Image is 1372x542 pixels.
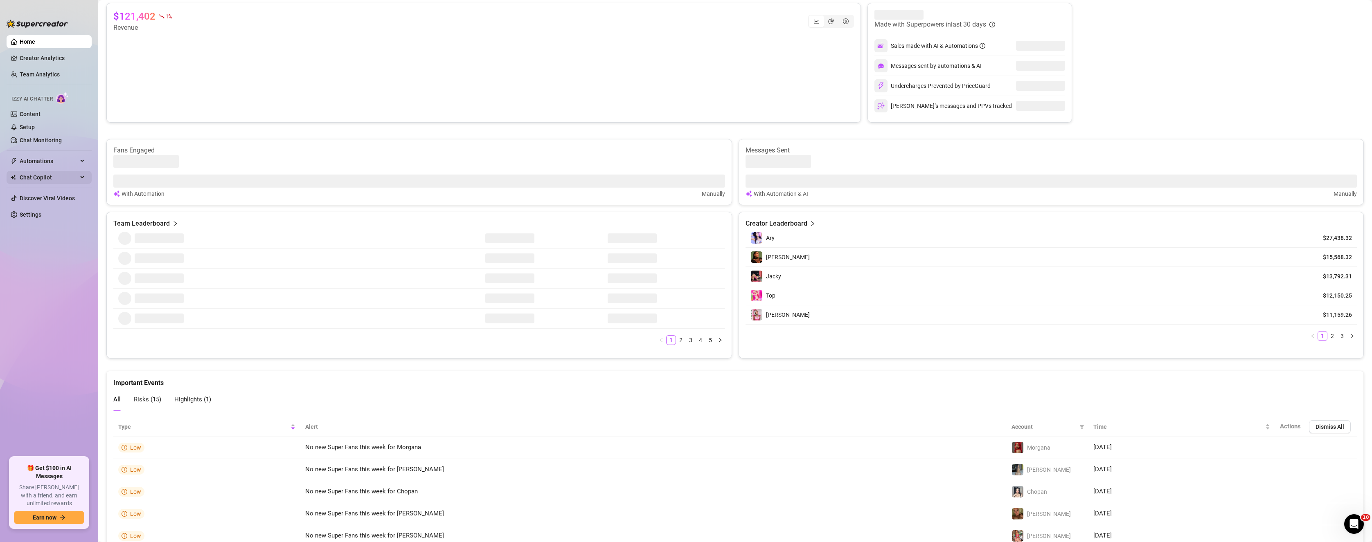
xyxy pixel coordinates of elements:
[130,511,141,517] span: Low
[766,235,775,241] span: Ary
[746,146,1357,155] article: Messages Sent
[130,444,141,451] span: Low
[1334,189,1357,198] article: Manually
[696,335,705,345] li: 4
[122,445,127,450] span: info-circle
[1079,424,1084,429] span: filter
[696,336,705,345] a: 4
[20,195,75,202] a: Discover Viral Videos
[766,273,781,280] span: Jacky
[874,99,1012,112] div: [PERSON_NAME]’s messages and PPVs tracked
[843,18,849,24] span: dollar-circle
[11,158,17,164] span: thunderbolt
[1027,533,1071,539] span: [PERSON_NAME]
[874,20,986,29] article: Made with Superpowers in last 30 days
[20,71,60,78] a: Team Analytics
[159,13,164,19] span: fall
[1318,331,1327,341] li: 1
[1308,331,1318,341] li: Previous Page
[989,22,995,27] span: info-circle
[686,335,696,345] li: 3
[666,335,676,345] li: 1
[122,467,127,473] span: info-circle
[1315,253,1352,261] article: $15,568.32
[667,336,676,345] a: 1
[980,43,985,49] span: info-circle
[751,232,762,244] img: Ary
[686,336,695,345] a: 3
[702,189,725,198] article: Manually
[134,396,161,403] span: Risks ( 15 )
[1078,421,1086,433] span: filter
[1093,510,1112,517] span: [DATE]
[305,510,444,517] span: No new Super Fans this week for [PERSON_NAME]
[305,443,421,451] span: No new Super Fans this week for Morgana
[11,95,53,103] span: Izzy AI Chatter
[1310,334,1315,338] span: left
[56,92,69,104] img: AI Chatter
[766,254,810,260] span: [PERSON_NAME]
[1361,514,1370,521] span: 10
[1027,511,1071,517] span: [PERSON_NAME]
[11,175,16,180] img: Chat Copilot
[1012,464,1023,475] img: Brenda
[1327,331,1337,341] li: 2
[1315,311,1352,319] article: $11,159.26
[20,137,62,143] a: Chat Monitoring
[300,417,1007,437] th: Alert
[810,219,816,228] span: right
[130,466,141,473] span: Low
[705,335,715,345] li: 5
[1318,331,1327,340] a: 1
[122,533,127,539] span: info-circle
[20,211,41,218] a: Settings
[113,146,725,155] article: Fans Engaged
[130,533,141,539] span: Low
[7,20,68,28] img: logo-BBDzfeDw.svg
[706,336,715,345] a: 5
[1308,331,1318,341] button: left
[130,488,141,495] span: Low
[1315,272,1352,280] article: $13,792.31
[751,251,762,263] img: Celia
[656,335,666,345] button: left
[874,59,982,72] div: Messages sent by automations & AI
[1309,420,1351,433] button: Dismiss All
[715,335,725,345] button: right
[751,290,762,301] img: Top
[20,38,35,45] a: Home
[715,335,725,345] li: Next Page
[20,171,78,184] span: Chat Copilot
[122,189,164,198] article: With Automation
[751,309,762,320] img: Emili
[1344,514,1364,534] iframe: Intercom live chat
[165,12,171,20] span: 1 %
[1012,422,1076,431] span: Account
[20,111,41,117] a: Content
[1280,423,1301,430] span: Actions
[877,42,885,49] img: svg%3e
[718,338,723,343] span: right
[874,79,991,92] div: Undercharges Prevented by PriceGuard
[877,102,885,110] img: svg%3e
[305,532,444,539] span: No new Super Fans this week for [PERSON_NAME]
[891,41,985,50] div: Sales made with AI & Automations
[1349,334,1354,338] span: right
[766,311,810,318] span: [PERSON_NAME]
[1337,331,1347,341] li: 3
[808,15,854,28] div: segmented control
[20,124,35,130] a: Setup
[676,336,685,345] a: 2
[1328,331,1337,340] a: 2
[118,422,289,431] span: Type
[113,219,170,228] article: Team Leaderboard
[1012,508,1023,520] img: 𝙈𝘼𝙍𝘾𝙀𝙇𝘼
[113,189,120,198] img: svg%3e
[1347,331,1357,341] li: Next Page
[656,335,666,345] li: Previous Page
[766,292,775,299] span: Top
[113,10,155,23] article: $121,402
[1093,422,1264,431] span: Time
[172,219,178,228] span: right
[14,484,84,508] span: Share [PERSON_NAME] with a friend, and earn unlimited rewards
